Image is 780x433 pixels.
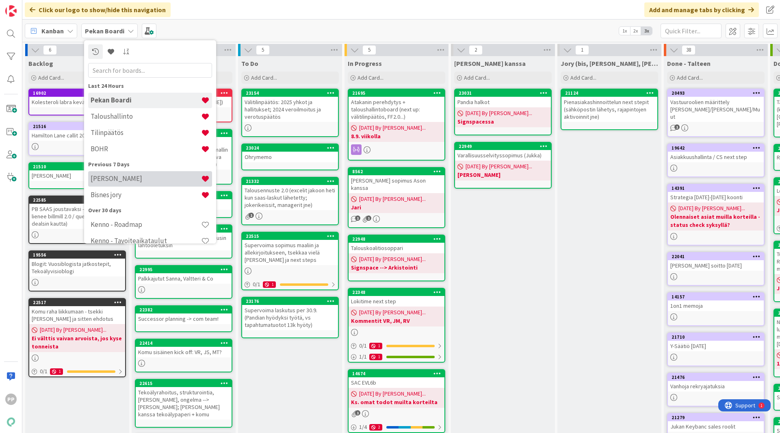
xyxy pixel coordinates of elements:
div: 0/11 [29,366,125,376]
span: [DATE] By [PERSON_NAME]... [359,389,426,398]
div: 19556Blogit: Vuosiblogista jatkostepit, Tekoälyvisioblogi [29,251,125,276]
h4: Kenno - Tavoiteaikataulut [91,237,201,245]
div: 22348Lokitime next step [349,289,444,307]
div: SAC EVL6b [349,377,444,388]
div: 1 [50,368,63,375]
div: 22382Successor planning -> com team! [136,306,232,324]
a: 16902Kolesteroli labra keväälle 2025 [28,89,126,115]
a: 22585PB SAAS joustavaksi - ainoa linkki lienee billmill 2.0 / queryt (FF menee dealsin kautta) [28,196,126,244]
input: Quick Filter... [661,24,721,38]
div: Supervoima laskutus per 30.9. (Pandian hyödyksi työtä, vs tapahtumatuotot 13k hyöty) [242,305,338,330]
div: Strategia [DATE]-[DATE] koonti [668,192,764,202]
a: 14674SAC EVL6b[DATE] By [PERSON_NAME]...Ks. omat todot muilta korteilta1/42 [348,369,445,433]
span: [DATE] By [PERSON_NAME]... [359,195,426,203]
a: 22382Successor planning -> com team! [135,305,232,332]
span: To Do [241,59,258,67]
b: Ks. omat todot muilta korteilta [351,398,442,406]
div: 21710 [672,334,764,340]
div: 23154 [242,89,338,97]
div: 16902 [33,90,125,96]
a: 21124Pienasiakashinnoittelun next stepit (sähköpostin lähetys, rajapintojen aktivoinnit jne) [561,89,658,130]
span: Backlog [28,59,53,67]
a: 22949Varallisuusselvityssopimus (Jukka)[DATE] By [PERSON_NAME]...[PERSON_NAME] [454,142,552,189]
span: Add Card... [357,74,383,81]
div: 20493Vastuuroolien määrittely [PERSON_NAME]/[PERSON_NAME]/Muut [668,89,764,122]
div: 21710 [668,333,764,341]
div: 21124 [561,89,657,97]
span: 1 / 4 [359,423,367,431]
div: 22615Tekoälyrahoitus, strukturointia, [PERSON_NAME], ongelma --> [PERSON_NAME]; [PERSON_NAME] kan... [136,380,232,420]
a: 23024Ohrymemo [241,144,339,170]
div: PB SAAS joustavaksi - ainoa linkki lienee billmill 2.0 / queryt (FF menee dealsin kautta) [29,204,125,229]
input: Search for boards... [88,63,212,78]
div: 141571on1 memoja [668,293,764,311]
b: Ei välttis vaivan arvoista, jos kyse tonneista [32,334,123,350]
div: Click our logo to show/hide this navigation [25,2,171,17]
div: Talousennuste 2.0 (excelit jakoon heti kun saas-laskut lähetetty; jokerikeissit, managerit jne) [242,185,338,210]
a: 21516Hamilton Lane callit 2025 [28,122,126,156]
h4: Bisnes jory [91,191,201,199]
span: Done - Talteen [667,59,711,67]
b: Signspacessa [457,117,548,126]
span: [DATE] By [PERSON_NAME]... [40,326,106,334]
a: 22615Tekoälyrahoitus, strukturointia, [PERSON_NAME], ongelma --> [PERSON_NAME]; [PERSON_NAME] kan... [135,379,232,428]
span: Add Card... [677,74,703,81]
a: 22948Talouskoalitiosoppari[DATE] By [PERSON_NAME]...Signspace --> Arkistointi [348,235,445,281]
div: 21332Talousennuste 2.0 (excelit jakoon heti kun saas-laskut lähetetty; jokerikeissit, managerit jne) [242,178,338,210]
span: 38 [682,45,695,55]
div: 1 [369,354,382,360]
span: 1 [575,45,589,55]
div: 1 [42,3,44,10]
div: 14391Strategia [DATE]-[DATE] koonti [668,185,764,202]
div: 14391 [672,185,764,191]
div: Pienasiakashinnoittelun next stepit (sähköpostin lähetys, rajapintojen aktivoinnit jne) [561,97,657,122]
div: 22517 [33,300,125,305]
span: [DATE] By [PERSON_NAME]... [359,124,426,132]
div: 20493 [668,89,764,97]
a: 20493Vastuuroolien määrittely [PERSON_NAME]/[PERSON_NAME]/Muut [667,89,765,137]
a: 14391Strategia [DATE]-[DATE] koonti[DATE] By [PERSON_NAME]...Olennaiset asiat muilla korteilla - ... [667,184,765,246]
div: Y-Säätiö [DATE] [668,341,764,351]
div: 21279 [668,414,764,421]
a: 22041[PERSON_NAME] soitto [DATE] [667,252,765,286]
div: 14674 [352,371,444,376]
span: Kanban [41,26,64,36]
a: 19642Asiakkuushallinta / CS next step [667,144,765,177]
div: 23031 [459,90,551,96]
div: 14157 [668,293,764,300]
div: [PERSON_NAME] soitto [DATE] [668,260,764,271]
a: 22517Komu raha liikkumaan - tsekki [PERSON_NAME] ja sitten ehdotus[DATE] By [PERSON_NAME]...Ei vä... [28,298,126,377]
div: 22382 [139,307,232,313]
div: 23031Pandia halkot [455,89,551,107]
span: 1 [674,124,680,130]
a: 21710Y-Säätiö [DATE] [667,333,765,366]
div: Välitilinpäätös: 2025 yhkot ja hallitukset; 2024 veroilmoitus ja verotuspäätös [242,97,338,122]
span: 1 [355,215,360,221]
div: 22348 [352,289,444,295]
div: 1/11 [349,352,444,362]
div: 22585 [33,197,125,203]
div: 21516 [29,123,125,130]
span: 2x [630,27,641,35]
span: In Progress [348,59,382,67]
div: 0/11 [242,279,338,289]
div: 1on1 memoja [668,300,764,311]
div: 21516Hamilton Lane callit 2025 [29,123,125,141]
div: 22615 [139,381,232,386]
span: 0 / 1 [253,280,260,289]
div: Vastuuroolien määrittely [PERSON_NAME]/[PERSON_NAME]/Muut [668,97,764,122]
div: 21124 [565,90,657,96]
div: 22041[PERSON_NAME] soitto [DATE] [668,253,764,271]
div: 16902Kolesteroli labra keväälle 2025 [29,89,125,107]
span: 1x [619,27,630,35]
h4: [PERSON_NAME] [91,174,201,183]
span: Add Card... [251,74,277,81]
b: Jari [351,203,442,211]
div: 22949 [455,143,551,150]
div: 23031 [455,89,551,97]
div: 21510 [29,163,125,170]
a: 22348Lokitime next step[DATE] By [PERSON_NAME]...Kommentit VR, JM, RV0/111/11 [348,288,445,363]
div: 22348 [349,289,444,296]
div: 21279 [672,415,764,420]
span: [DATE] By [PERSON_NAME]... [678,204,745,213]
